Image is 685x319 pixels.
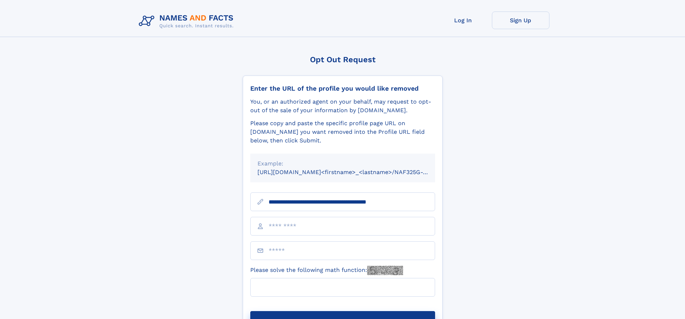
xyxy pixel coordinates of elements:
div: Please copy and paste the specific profile page URL on [DOMAIN_NAME] you want removed into the Pr... [250,119,435,145]
div: Opt Out Request [243,55,443,64]
div: You, or an authorized agent on your behalf, may request to opt-out of the sale of your informatio... [250,97,435,115]
a: Log In [434,12,492,29]
div: Example: [257,159,428,168]
img: Logo Names and Facts [136,12,239,31]
div: Enter the URL of the profile you would like removed [250,85,435,92]
small: [URL][DOMAIN_NAME]<firstname>_<lastname>/NAF325G-xxxxxxxx [257,169,449,176]
label: Please solve the following math function: [250,266,403,275]
a: Sign Up [492,12,549,29]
